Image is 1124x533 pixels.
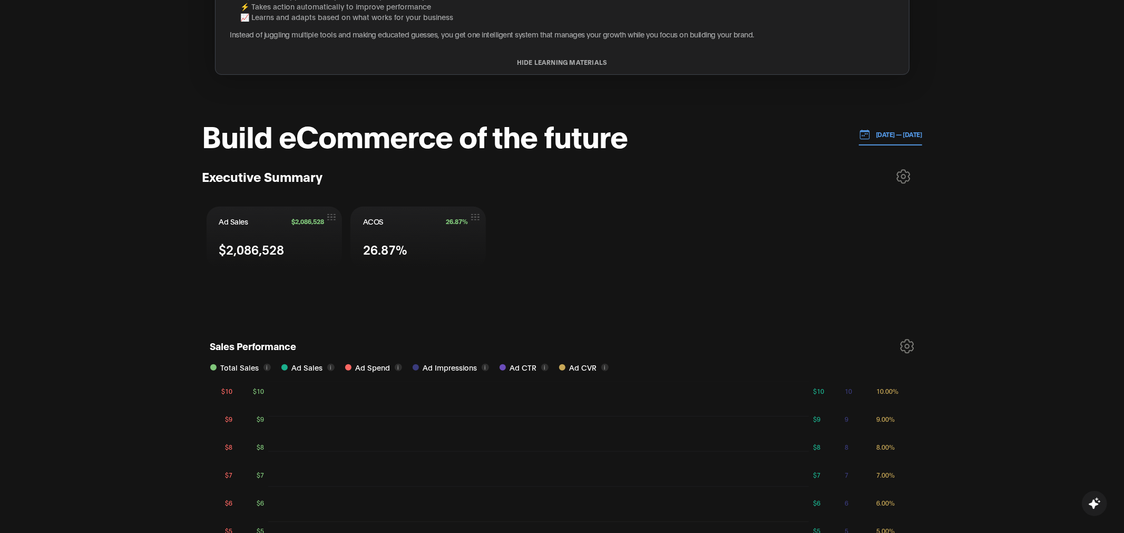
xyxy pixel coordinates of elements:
span: $2,086,528 [219,240,285,258]
button: ACOS26.87%26.87% [350,207,486,268]
span: 26.87% [446,218,468,225]
tspan: $9 [813,415,820,423]
span: Ad Sales [219,216,248,227]
tspan: 8.00% [876,443,895,451]
tspan: $7 [225,471,232,479]
button: i [327,364,335,371]
button: i [541,364,549,371]
tspan: $8 [225,443,232,451]
li: 📈 Learns and adapts based on what works for your business [240,12,894,22]
span: $2,086,528 [291,218,324,225]
button: [DATE] — [DATE] [859,124,922,146]
tspan: $6 [225,499,232,507]
span: Ad Spend [356,362,390,373]
h1: Sales Performance [210,339,297,356]
tspan: 10 [845,387,852,395]
tspan: 6.00% [876,499,895,507]
img: 01.01.24 — 07.01.24 [859,129,871,140]
span: ACOS [363,216,384,227]
tspan: $9 [225,415,232,423]
span: 26.87% [363,240,407,258]
tspan: 7 [845,471,848,479]
button: HIDE LEARNING MATERIALS [216,59,909,66]
tspan: $8 [257,443,264,451]
tspan: 6 [845,499,848,507]
tspan: $7 [257,471,264,479]
button: i [395,364,402,371]
span: Ad Sales [292,362,323,373]
tspan: 7.00% [876,471,895,479]
button: i [601,364,609,371]
tspan: $9 [257,415,264,423]
li: ⚡ Takes action automatically to improve performance [240,1,894,12]
tspan: $10 [221,387,232,395]
tspan: $7 [813,471,820,479]
span: Ad CTR [510,362,537,373]
tspan: $8 [813,443,820,451]
tspan: $6 [813,499,820,507]
tspan: 9 [845,415,848,423]
button: Ad Sales$2,086,528$2,086,528 [207,207,342,268]
span: Ad Impressions [423,362,477,373]
tspan: $10 [813,387,824,395]
h3: Executive Summary [202,168,323,185]
button: i [482,364,489,371]
tspan: 9.00% [876,415,895,423]
span: Ad CVR [570,362,597,373]
p: Instead of juggling multiple tools and making educated guesses, you get one intelligent system th... [230,29,894,40]
tspan: 10.00% [876,387,898,395]
tspan: $6 [257,499,264,507]
tspan: $10 [253,387,264,395]
tspan: 8 [845,443,848,451]
h1: Build eCommerce of the future [202,119,628,151]
span: Total Sales [221,362,259,373]
p: [DATE] — [DATE] [871,130,922,139]
button: i [263,364,271,371]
